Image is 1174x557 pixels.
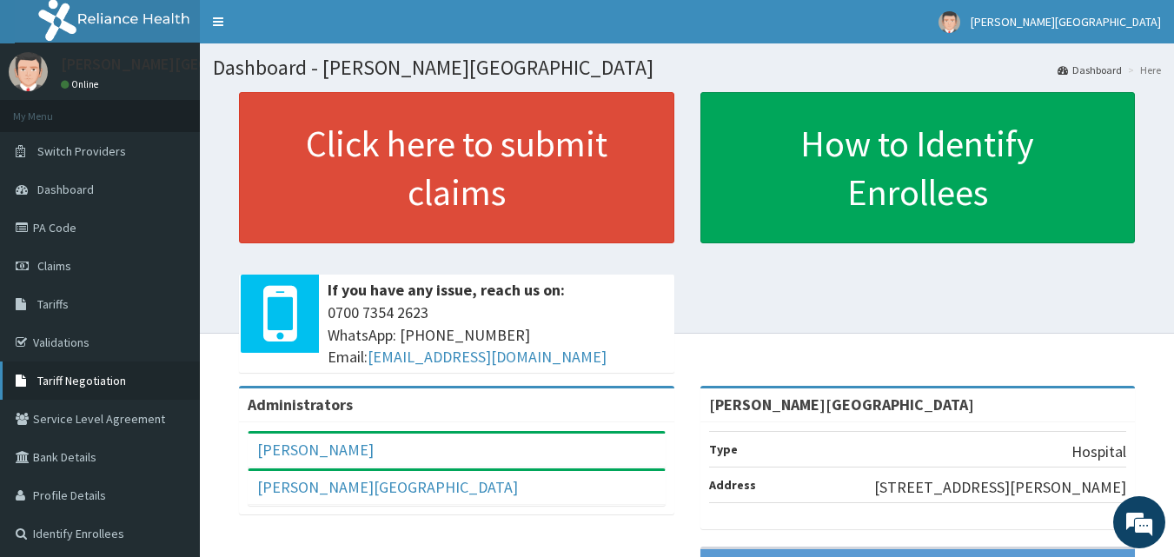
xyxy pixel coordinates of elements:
[37,258,71,274] span: Claims
[61,56,318,72] p: [PERSON_NAME][GEOGRAPHIC_DATA]
[61,78,103,90] a: Online
[1058,63,1122,77] a: Dashboard
[9,52,48,91] img: User Image
[257,477,518,497] a: [PERSON_NAME][GEOGRAPHIC_DATA]
[709,395,974,414] strong: [PERSON_NAME][GEOGRAPHIC_DATA]
[37,143,126,159] span: Switch Providers
[37,296,69,312] span: Tariffs
[1124,63,1161,77] li: Here
[257,440,374,460] a: [PERSON_NAME]
[37,373,126,388] span: Tariff Negotiation
[368,347,607,367] a: [EMAIL_ADDRESS][DOMAIN_NAME]
[700,92,1136,243] a: How to Identify Enrollees
[328,302,666,368] span: 0700 7354 2623 WhatsApp: [PHONE_NUMBER] Email:
[939,11,960,33] img: User Image
[328,280,565,300] b: If you have any issue, reach us on:
[239,92,674,243] a: Click here to submit claims
[874,476,1126,499] p: [STREET_ADDRESS][PERSON_NAME]
[709,441,738,457] b: Type
[213,56,1161,79] h1: Dashboard - [PERSON_NAME][GEOGRAPHIC_DATA]
[971,14,1161,30] span: [PERSON_NAME][GEOGRAPHIC_DATA]
[1071,441,1126,463] p: Hospital
[248,395,353,414] b: Administrators
[709,477,756,493] b: Address
[37,182,94,197] span: Dashboard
